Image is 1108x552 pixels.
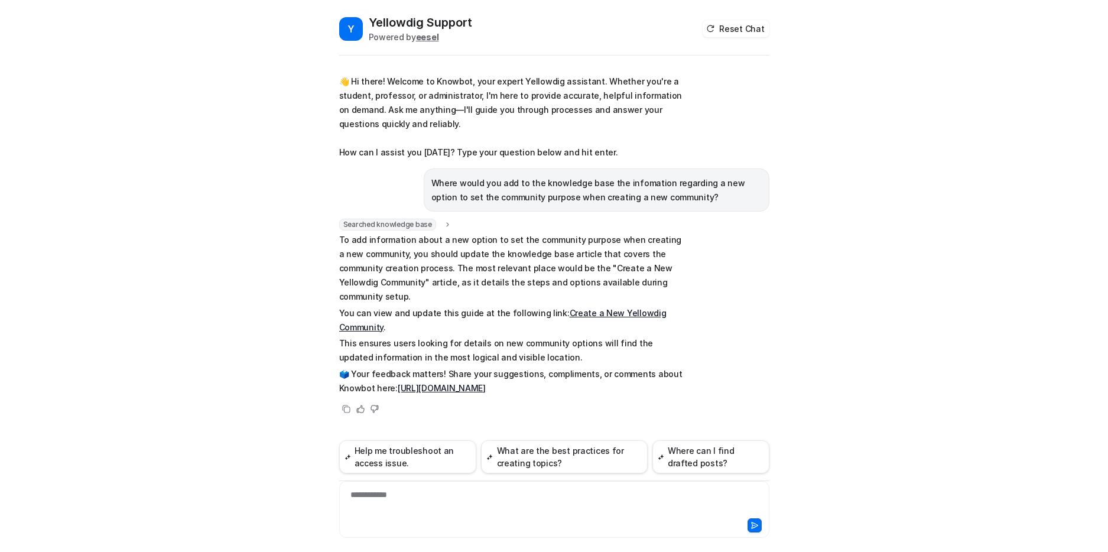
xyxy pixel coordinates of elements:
[339,336,685,365] p: This ensures users looking for details on new community options will find the updated information...
[652,440,769,473] button: Where can I find drafted posts?
[339,17,363,41] span: Y
[398,383,486,393] a: [URL][DOMAIN_NAME]
[703,20,769,37] button: Reset Chat
[339,308,667,332] a: Create a New Yellowdig Community
[369,31,472,43] div: Powered by
[339,440,477,473] button: Help me troubleshoot an access issue.
[481,440,647,473] button: What are the best practices for creating topics?
[416,32,439,42] b: eesel
[369,14,472,31] h2: Yellowdig Support
[339,233,685,304] p: To add information about a new option to set the community purpose when creating a new community,...
[339,367,685,395] p: 🗳️ Your feedback matters! Share your suggestions, compliments, or comments about Knowbot here:
[339,74,685,160] p: 👋 Hi there! Welcome to Knowbot, your expert Yellowdig assistant. Whether you're a student, profes...
[431,176,762,204] p: Where would you add to the knowledge base the infomation regarding a new option to set the commun...
[339,219,436,230] span: Searched knowledge base
[339,306,685,335] p: You can view and update this guide at the following link: .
